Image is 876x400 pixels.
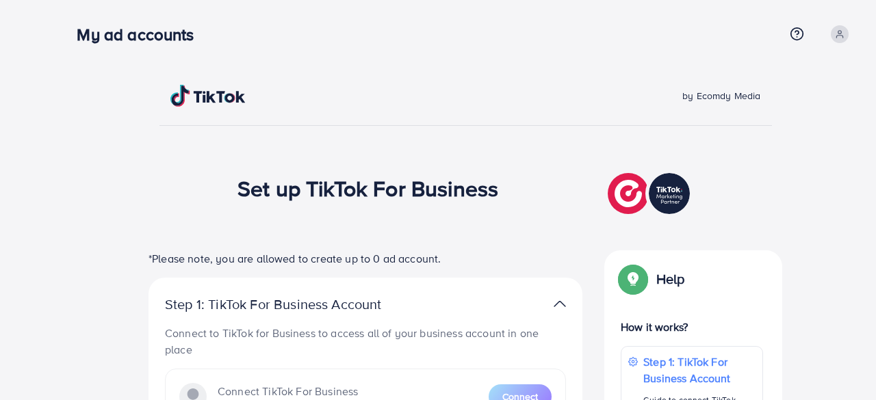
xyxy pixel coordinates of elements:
p: Step 1: TikTok For Business Account [165,296,425,312]
p: Help [656,271,685,287]
h1: Set up TikTok For Business [237,175,498,201]
span: by Ecomdy Media [682,89,760,103]
p: How it works? [621,319,763,335]
img: Popup guide [621,267,645,291]
p: *Please note, you are allowed to create up to 0 ad account. [149,250,582,267]
img: TikTok partner [554,294,566,314]
img: TikTok [170,85,246,107]
h3: My ad accounts [77,25,205,44]
img: TikTok partner [608,170,693,217]
p: Step 1: TikTok For Business Account [643,354,756,386]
